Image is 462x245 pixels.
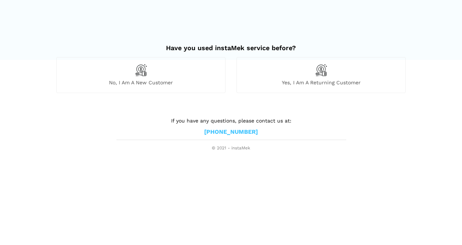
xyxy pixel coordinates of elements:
span: Yes, I am a returning customer [237,79,405,86]
p: If you have any questions, please contact us at: [117,117,345,125]
h2: Have you used instaMek service before? [56,37,406,52]
a: [PHONE_NUMBER] [204,128,258,136]
span: No, I am a new customer [57,79,225,86]
span: © 2021 - instaMek [117,145,345,151]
